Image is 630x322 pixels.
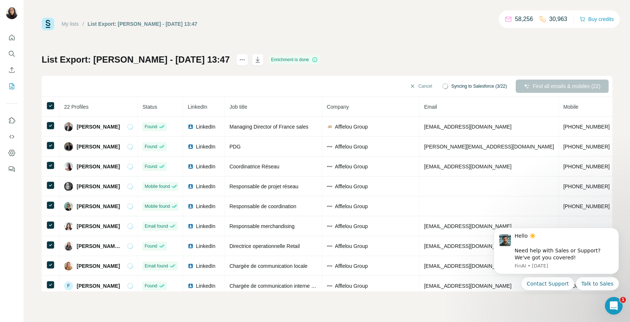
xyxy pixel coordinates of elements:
[6,146,18,160] button: Dashboard
[77,183,120,190] span: [PERSON_NAME]
[188,144,194,150] img: LinkedIn logo
[424,283,511,289] span: [EMAIL_ADDRESS][DOMAIN_NAME]
[196,282,215,290] span: LinkedIn
[335,203,368,210] span: Afflelou Group
[77,223,120,230] span: [PERSON_NAME]
[335,143,368,150] span: Afflelou Group
[229,223,295,229] span: Responsable merchandising
[77,123,120,130] span: [PERSON_NAME]
[6,7,18,19] img: Avatar
[6,47,18,60] button: Search
[6,31,18,44] button: Quick start
[229,164,279,169] span: Coordinatrice Réseau
[236,54,248,66] button: actions
[62,21,79,27] a: My lists
[327,243,333,249] img: company-logo
[335,183,368,190] span: Afflelou Group
[77,143,120,150] span: [PERSON_NAME]
[6,80,18,93] button: My lists
[229,263,307,269] span: Chargée de communication locale
[188,243,194,249] img: LinkedIn logo
[64,242,73,251] img: Avatar
[196,203,215,210] span: LinkedIn
[424,263,511,269] span: [EMAIL_ADDRESS][DOMAIN_NAME]
[563,203,610,209] span: [PHONE_NUMBER]
[145,283,157,289] span: Found
[42,18,54,30] img: Surfe Logo
[77,282,120,290] span: [PERSON_NAME]
[77,203,120,210] span: [PERSON_NAME]
[335,242,368,250] span: Afflelou Group
[145,203,170,210] span: Mobile found
[335,163,368,170] span: Afflelou Group
[77,163,120,170] span: [PERSON_NAME]
[229,203,296,209] span: Responsable de coordination
[424,144,554,150] span: [PERSON_NAME][EMAIL_ADDRESS][DOMAIN_NAME]
[515,15,533,24] p: 58,256
[196,143,215,150] span: LinkedIn
[77,242,120,250] span: [PERSON_NAME] ✨
[579,14,614,24] button: Buy credits
[424,223,511,229] span: [EMAIL_ADDRESS][DOMAIN_NAME]
[6,162,18,176] button: Feedback
[145,243,157,249] span: Found
[145,263,168,269] span: Email found
[404,80,437,93] button: Cancel
[605,297,623,315] iframe: Intercom live chat
[269,55,320,64] div: Enrichment is done
[335,223,368,230] span: Afflelou Group
[88,20,198,28] div: List Export: [PERSON_NAME] - [DATE] 13:47
[229,283,389,289] span: Chargée de communication interne réseau- Chez AFFLELOU Groupe
[327,263,333,269] img: company-logo
[483,221,630,295] iframe: Intercom notifications message
[327,144,333,150] img: company-logo
[335,262,368,270] span: Afflelou Group
[77,262,120,270] span: [PERSON_NAME]
[64,122,73,131] img: Avatar
[64,142,73,151] img: Avatar
[188,223,194,229] img: LinkedIn logo
[327,183,333,189] img: company-logo
[620,297,626,303] span: 1
[64,281,73,290] div: F
[327,203,333,209] img: company-logo
[188,183,194,189] img: LinkedIn logo
[145,183,170,190] span: Mobile found
[335,123,368,130] span: Afflelou Group
[64,262,73,270] img: Avatar
[6,130,18,143] button: Use Surfe API
[563,104,578,110] span: Mobile
[145,143,157,150] span: Found
[196,242,215,250] span: LinkedIn
[196,123,215,130] span: LinkedIn
[196,183,215,190] span: LinkedIn
[335,282,368,290] span: Afflelou Group
[64,104,88,110] span: 22 Profiles
[424,243,511,249] span: [EMAIL_ADDRESS][DOMAIN_NAME]
[188,124,194,130] img: LinkedIn logo
[229,104,247,110] span: Job title
[42,54,230,66] h1: List Export: [PERSON_NAME] - [DATE] 13:47
[563,164,610,169] span: [PHONE_NUMBER]
[145,223,168,230] span: Email found
[229,144,240,150] span: PDG
[188,283,194,289] img: LinkedIn logo
[145,123,157,130] span: Found
[145,163,157,170] span: Found
[196,262,215,270] span: LinkedIn
[64,162,73,171] img: Avatar
[563,124,610,130] span: [PHONE_NUMBER]
[188,263,194,269] img: LinkedIn logo
[327,164,333,169] img: company-logo
[563,144,610,150] span: [PHONE_NUMBER]
[327,283,333,289] img: company-logo
[424,104,437,110] span: Email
